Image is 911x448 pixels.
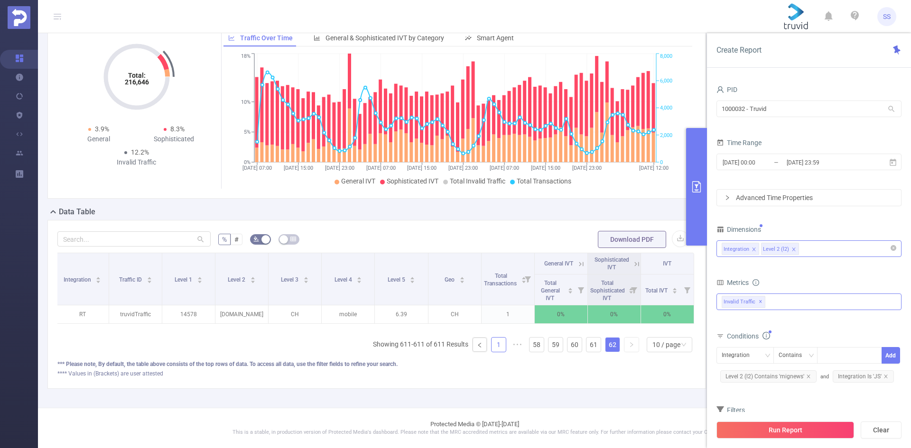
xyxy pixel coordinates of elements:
tspan: [DATE] 23:00 [572,165,601,171]
span: Time Range [716,139,762,146]
div: **** Values in (Brackets) are user attested [57,369,696,378]
tspan: [DATE] 12:00 [639,165,669,171]
span: Geo [445,276,456,283]
span: Level 2 (l2) Contains 'mignews' [720,370,817,383]
span: SS [883,7,891,26]
span: 8.3% [170,125,185,133]
li: 1 [491,337,506,352]
li: Showing 611-611 of 611 Results [373,337,468,352]
div: Sort [567,286,573,292]
li: 61 [586,337,601,352]
div: Sort [409,275,415,281]
p: 6.39 [375,305,428,323]
i: icon: caret-down [96,279,101,282]
div: Integration [722,347,756,363]
li: 60 [567,337,582,352]
i: icon: close [791,247,796,253]
div: Sort [197,275,203,281]
input: Start date [722,156,799,169]
i: icon: caret-up [304,275,309,278]
div: Sort [95,275,101,281]
div: Contains [779,347,809,363]
button: Add [882,347,900,364]
tspan: [DATE] 07:00 [366,165,395,171]
span: General IVT [341,177,375,185]
i: icon: info-circle [762,332,770,339]
i: icon: caret-up [410,275,415,278]
p: truvidTraffic [109,305,162,323]
p: CH [269,305,321,323]
div: Sort [303,275,309,281]
span: Sophisticated IVT [595,256,629,271]
p: 0% [535,305,587,323]
i: icon: right [629,342,634,347]
i: icon: caret-down [672,290,678,293]
tspan: 4,000 [660,105,672,111]
i: icon: close [752,247,756,253]
span: Traffic ID [119,276,143,283]
span: Invalid Traffic [722,296,765,308]
tspan: Total: [128,72,145,79]
p: mobile [322,305,374,323]
i: Filter menu [574,274,587,305]
li: Integration [722,243,759,255]
i: icon: bar-chart [314,35,320,41]
div: icon: rightAdvanced Time Properties [717,190,901,206]
input: Search... [57,231,211,247]
button: Download PDF [598,231,666,248]
span: Smart Agent [477,34,514,42]
i: Filter menu [521,253,534,305]
tspan: 6,000 [660,78,672,84]
span: 3.9% [95,125,109,133]
span: ••• [510,337,525,352]
span: Level 3 [281,276,300,283]
i: icon: caret-up [567,286,573,289]
span: Level 4 [335,276,353,283]
i: icon: line-chart [228,35,235,41]
span: Integration [64,276,93,283]
tspan: [DATE] 15:00 [531,165,560,171]
span: Filters [716,406,745,414]
span: Conditions [727,332,770,340]
tspan: [DATE] 23:00 [325,165,354,171]
span: Total IVT [645,287,669,294]
span: General & Sophisticated IVT by Category [325,34,444,42]
tspan: 18% [241,54,251,60]
tspan: 0% [244,159,251,165]
i: icon: down [681,342,687,348]
tspan: [DATE] 23:00 [448,165,478,171]
button: Clear [861,421,902,439]
tspan: 8,000 [660,54,672,60]
span: Level 1 [175,276,194,283]
li: 58 [529,337,544,352]
p: 0% [588,305,641,323]
i: icon: close-circle [891,245,896,251]
i: icon: user [716,86,724,93]
span: # [234,236,239,243]
input: End date [786,156,863,169]
span: Level 5 [388,276,407,283]
span: PID [716,86,737,93]
div: Invalid Traffic [99,157,174,167]
tspan: [DATE] 15:00 [283,165,313,171]
i: icon: right [725,195,730,201]
tspan: 2,000 [660,132,672,138]
i: icon: caret-down [410,279,415,282]
i: icon: close [806,374,811,379]
div: Level 2 (l2) [763,243,789,256]
div: Sort [672,286,678,292]
li: Level 2 (l2) [761,243,799,255]
h2: Data Table [59,206,95,218]
div: Sort [459,275,465,281]
a: 61 [586,338,601,352]
div: Integration [724,243,749,256]
span: Metrics [716,279,749,286]
span: Integration Is 'JS' [833,370,894,383]
span: 12.2% [131,148,149,156]
i: icon: caret-up [147,275,152,278]
a: 62 [605,338,620,352]
li: Previous 5 Pages [510,337,525,352]
i: icon: table [290,236,296,242]
p: 0% [641,305,694,323]
div: 10 / page [652,338,680,352]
